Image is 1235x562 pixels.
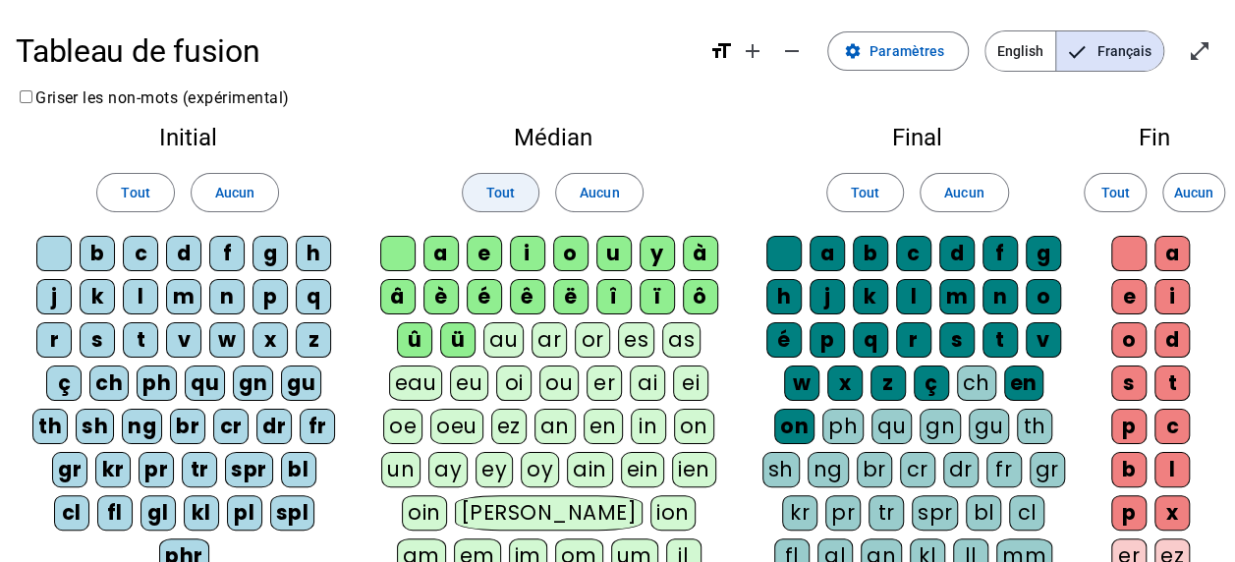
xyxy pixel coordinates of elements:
div: c [123,236,158,271]
div: p [1111,409,1147,444]
div: br [170,409,205,444]
div: es [618,322,654,358]
div: au [483,322,524,358]
div: û [397,322,432,358]
div: z [870,365,906,401]
div: c [896,236,931,271]
div: kr [95,452,131,487]
div: gr [52,452,87,487]
div: a [423,236,459,271]
button: Aucun [191,173,279,212]
span: Tout [851,181,879,204]
div: ch [957,365,996,401]
div: v [166,322,201,358]
div: ch [89,365,129,401]
div: un [381,452,421,487]
div: t [982,322,1018,358]
div: ou [539,365,579,401]
div: x [1154,495,1190,531]
div: ain [567,452,613,487]
div: n [209,279,245,314]
div: y [640,236,675,271]
button: Tout [826,173,904,212]
div: gr [1030,452,1065,487]
button: Aucun [920,173,1008,212]
div: or [575,322,610,358]
div: s [80,322,115,358]
span: Aucun [580,181,619,204]
span: Tout [486,181,515,204]
div: q [853,322,888,358]
span: Aucun [215,181,254,204]
div: g [253,236,288,271]
mat-icon: add [741,39,764,63]
div: ph [137,365,177,401]
div: on [774,409,814,444]
div: x [827,365,863,401]
div: e [1111,279,1147,314]
div: l [896,279,931,314]
div: er [587,365,622,401]
h1: Tableau de fusion [16,20,694,83]
span: Aucun [1174,181,1213,204]
div: fr [300,409,335,444]
button: Entrer en plein écran [1180,31,1219,71]
div: ar [532,322,567,358]
div: br [857,452,892,487]
div: r [896,322,931,358]
div: â [380,279,416,314]
div: spl [270,495,315,531]
div: kl [184,495,219,531]
div: pr [825,495,861,531]
div: è [423,279,459,314]
div: ô [683,279,718,314]
div: p [810,322,845,358]
span: Aucun [944,181,983,204]
button: Diminuer la taille de la police [772,31,812,71]
mat-icon: format_size [709,39,733,63]
button: Augmenter la taille de la police [733,31,772,71]
div: eau [389,365,443,401]
div: j [810,279,845,314]
div: dr [256,409,292,444]
div: o [553,236,589,271]
div: oi [496,365,532,401]
div: v [1026,322,1061,358]
div: tr [182,452,217,487]
div: b [853,236,888,271]
span: Français [1056,31,1163,71]
div: k [80,279,115,314]
div: oeu [430,409,483,444]
div: as [662,322,701,358]
div: an [534,409,576,444]
div: i [510,236,545,271]
div: en [584,409,623,444]
div: n [982,279,1018,314]
div: à [683,236,718,271]
button: Tout [1084,173,1147,212]
div: [PERSON_NAME] [455,495,643,531]
div: gu [281,365,321,401]
div: ê [510,279,545,314]
div: pl [227,495,262,531]
div: en [1004,365,1043,401]
div: p [253,279,288,314]
div: p [1111,495,1147,531]
div: m [166,279,201,314]
div: spr [912,495,959,531]
div: l [1154,452,1190,487]
div: d [166,236,201,271]
span: Paramètres [870,39,944,63]
div: ai [630,365,665,401]
div: t [1154,365,1190,401]
div: ng [122,409,162,444]
div: ay [428,452,468,487]
div: cr [900,452,935,487]
div: a [810,236,845,271]
div: th [1017,409,1052,444]
div: oy [521,452,559,487]
button: Aucun [1162,173,1225,212]
div: ein [621,452,665,487]
div: eu [450,365,488,401]
div: m [939,279,975,314]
